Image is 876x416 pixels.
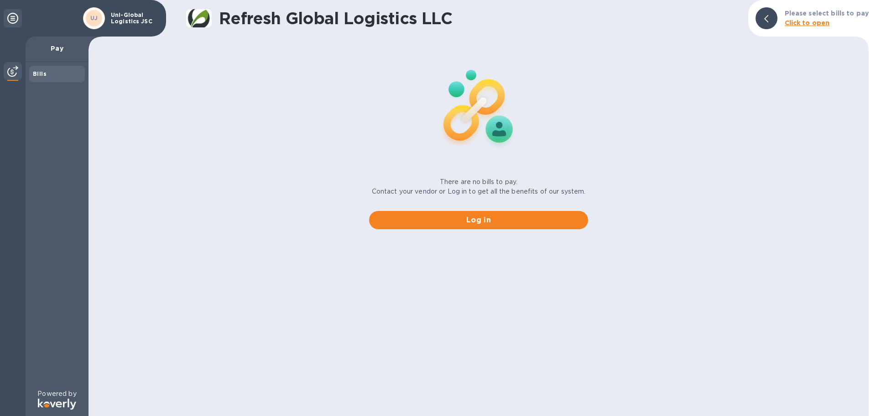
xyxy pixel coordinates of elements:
button: Log in [369,211,588,229]
b: Click to open [785,19,830,26]
p: There are no bills to pay. Contact your vendor or Log in to get all the benefits of our system. [372,177,586,196]
p: Pay [33,44,81,53]
span: Log in [376,215,581,226]
b: Bills [33,70,47,77]
p: Powered by [37,389,76,399]
img: Logo [38,399,76,410]
b: Please select bills to pay [785,10,869,17]
h1: Refresh Global Logistics LLC [219,9,741,28]
p: Uni-Global Logistics JSC [111,12,156,25]
b: UJ [90,15,98,21]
